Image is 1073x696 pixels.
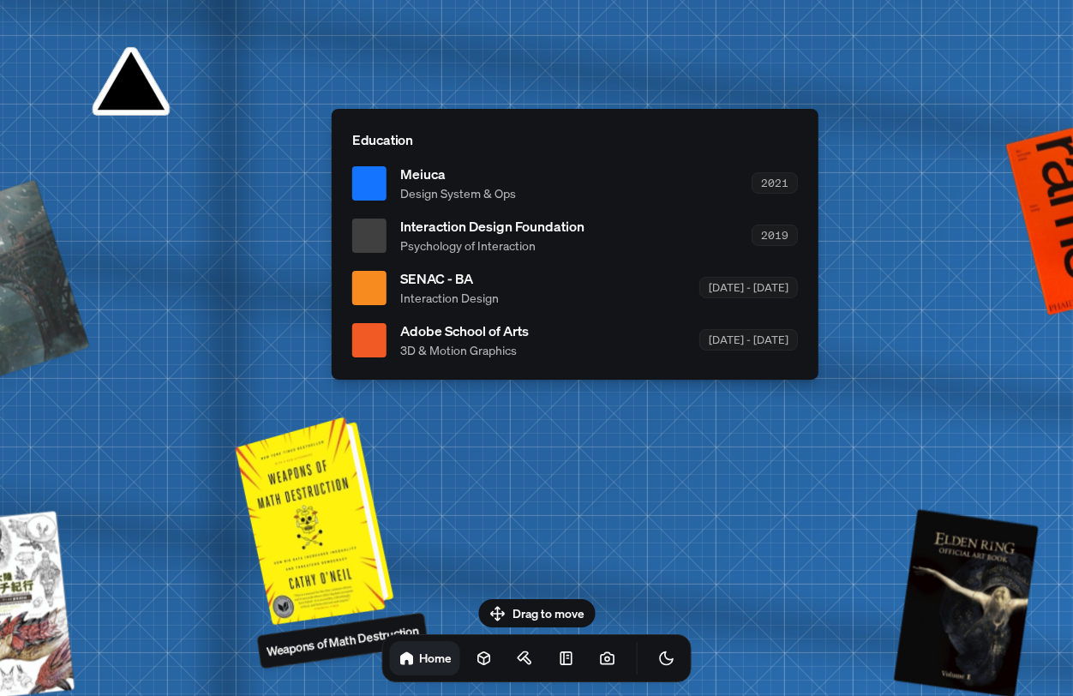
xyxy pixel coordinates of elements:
[752,225,798,246] div: 2019
[400,268,499,289] span: SENAC - BA
[400,237,584,255] span: Psychology of Interaction
[400,164,516,184] span: Meiuca
[419,650,452,666] h1: Home
[752,172,798,194] div: 2021
[352,129,798,150] p: Education
[400,216,584,237] span: Interaction Design Foundation
[400,341,529,359] span: 3D & Motion Graphics
[266,621,421,661] p: Weapons of Math Destruction
[699,277,798,298] div: [DATE] - [DATE]
[390,641,460,675] a: Home
[699,329,798,351] div: [DATE] - [DATE]
[400,321,529,341] span: Adobe School of Arts
[650,641,684,675] button: Toggle Theme
[400,289,499,307] span: Interaction Design
[400,184,516,202] span: Design System & Ops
